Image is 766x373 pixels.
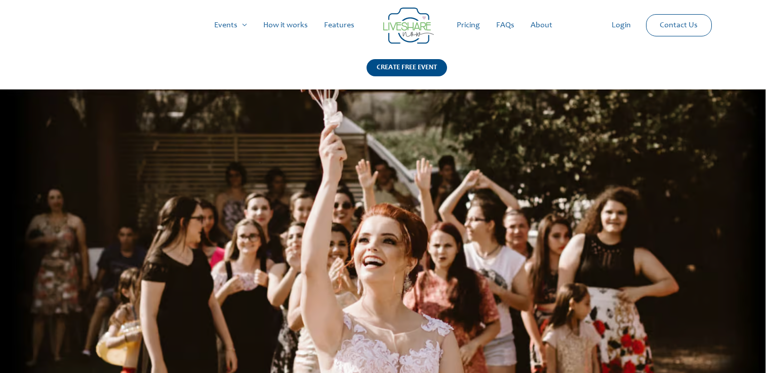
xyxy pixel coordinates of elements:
[316,9,362,41] a: Features
[652,15,706,36] a: Contact Us
[367,59,447,76] div: CREATE FREE EVENT
[488,9,522,41] a: FAQs
[603,9,639,41] a: Login
[522,9,560,41] a: About
[449,9,488,41] a: Pricing
[383,8,434,44] img: LiveShare logo - Capture & Share Event Memories
[255,9,316,41] a: How it works
[206,9,255,41] a: Events
[18,9,748,41] nav: Site Navigation
[367,59,447,89] a: CREATE FREE EVENT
